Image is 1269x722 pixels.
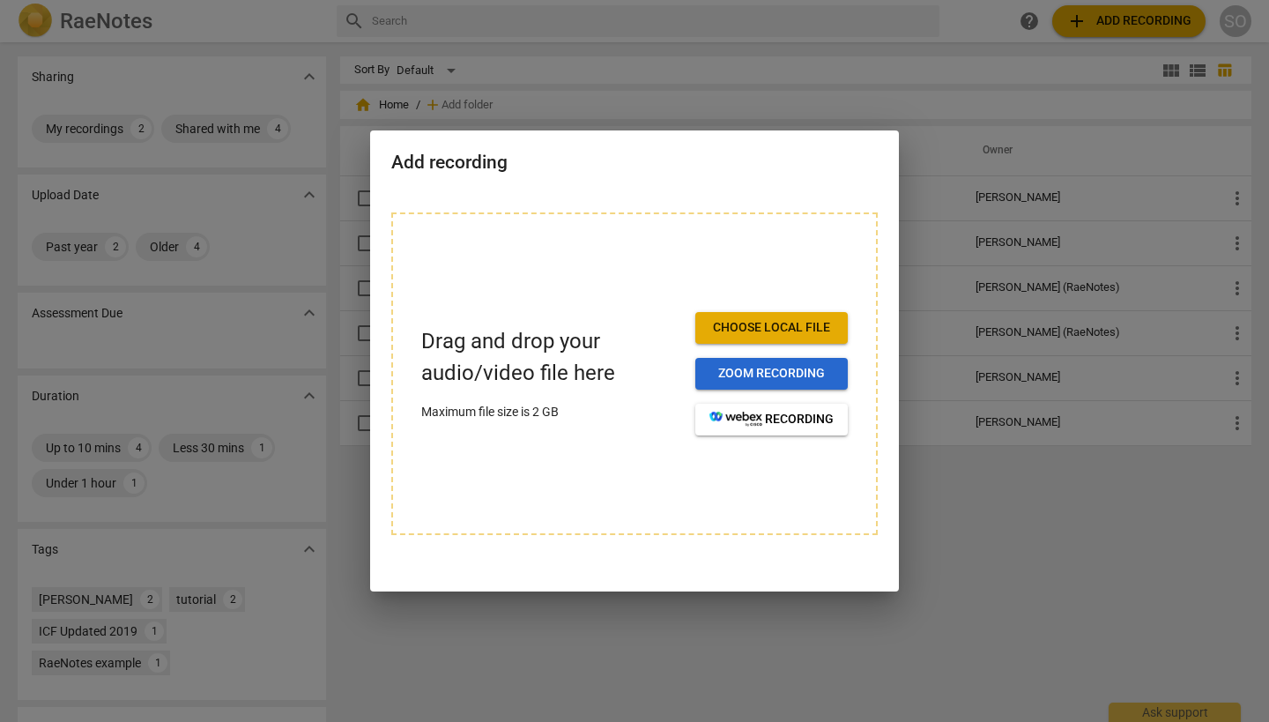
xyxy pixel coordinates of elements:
span: Choose local file [709,319,834,337]
h2: Add recording [391,152,878,174]
button: Choose local file [695,312,848,344]
span: Zoom recording [709,365,834,383]
button: recording [695,404,848,435]
span: recording [709,411,834,428]
p: Drag and drop your audio/video file here [421,326,681,388]
p: Maximum file size is 2 GB [421,403,681,421]
button: Zoom recording [695,358,848,390]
